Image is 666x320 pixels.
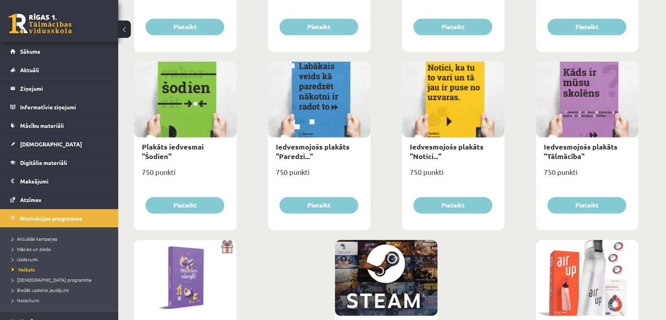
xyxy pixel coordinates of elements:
[10,42,108,60] a: Sākums
[20,159,67,166] span: Digitālie materiāli
[10,172,108,190] a: Maksājumi
[544,142,618,160] a: Iedvesmojošs plakāts "Tālmācība"
[10,79,108,97] a: Ziņojumi
[413,197,492,213] button: Pieteikt
[12,266,110,273] a: Veikals
[12,246,51,252] span: Mācies un ziedo
[12,236,57,242] span: Aktuālās kampaņas
[12,256,38,262] span: Uzdevumi
[402,165,504,185] div: 750 punkti
[536,165,638,185] div: 750 punkti
[268,165,370,185] div: 750 punkti
[20,98,108,116] legend: Informatīvie ziņojumi
[12,297,110,304] a: Noteikumi
[10,209,108,227] a: Motivācijas programma
[12,235,110,242] a: Aktuālās kampaņas
[145,19,224,35] button: Pieteikt
[142,142,204,160] a: Plakāts iedvesmai "Šodien"
[547,19,626,35] button: Pieteikt
[20,196,41,203] span: Atzīmes
[12,276,110,283] a: [DEMOGRAPHIC_DATA] programma
[10,98,108,116] a: Informatīvie ziņojumi
[547,197,626,213] button: Pieteikt
[413,19,492,35] button: Pieteikt
[12,266,35,273] span: Veikals
[20,48,40,55] span: Sākums
[12,297,39,303] span: Noteikumi
[134,165,236,185] div: 750 punkti
[10,116,108,135] a: Mācību materiāli
[10,153,108,172] a: Digitālie materiāli
[20,66,39,73] span: Aktuāli
[219,240,236,253] img: Dāvana ar pārsteigumu
[276,142,350,160] a: Iedvesmojošs plakāts "Paredzi..."
[12,256,110,263] a: Uzdevumi
[410,142,484,160] a: Iedvesmojošs plakāts "Notici..."
[279,19,358,35] button: Pieteikt
[10,191,108,209] a: Atzīmes
[10,61,108,79] a: Aktuāli
[10,135,108,153] a: [DEMOGRAPHIC_DATA]
[20,140,82,148] span: [DEMOGRAPHIC_DATA]
[20,172,108,190] legend: Maksājumi
[279,197,358,213] button: Pieteikt
[12,287,69,293] span: Biežāk uzdotie jautājumi
[12,277,91,283] span: [DEMOGRAPHIC_DATA] programma
[20,122,64,129] span: Mācību materiāli
[20,215,82,222] span: Motivācijas programma
[145,197,224,213] button: Pieteikt
[20,79,108,97] legend: Ziņojumi
[12,245,110,253] a: Mācies un ziedo
[9,14,72,34] a: Rīgas 1. Tālmācības vidusskola
[12,286,110,294] a: Biežāk uzdotie jautājumi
